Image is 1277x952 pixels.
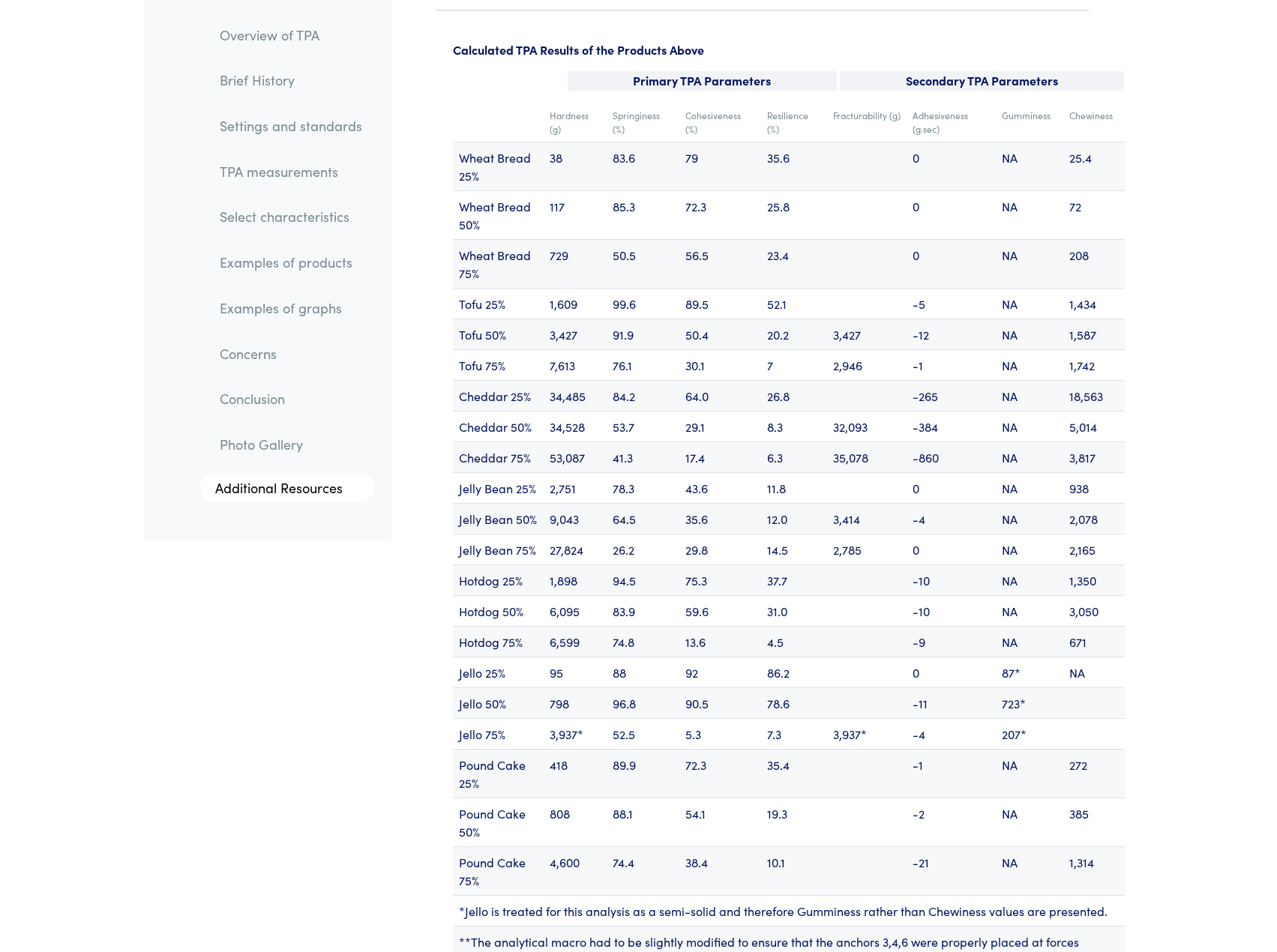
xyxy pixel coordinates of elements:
a: Concerns [208,337,374,371]
td: 76.1 [607,349,679,380]
td: 2,946 [827,349,907,380]
td: NA [996,472,1063,503]
td: Cheddar 75% [453,442,544,472]
td: Pound Cake 75% [453,846,544,895]
td: 27,824 [544,534,607,564]
td: 91.9 [607,319,679,349]
td: 53,087 [544,442,607,472]
td: 1,434 [1063,288,1125,319]
td: 2,165 [1063,534,1125,564]
td: 6,599 [544,626,607,657]
td: 3,050 [1063,595,1125,626]
td: Hotdog 75% [453,626,544,657]
td: 35.4 [761,749,827,798]
td: Tofu 25% [453,288,544,319]
td: 0 [907,472,996,503]
td: 0 [907,534,996,564]
td: NA [996,626,1063,657]
td: 208 [1063,239,1125,288]
td: 2,078 [1063,503,1125,534]
td: 64.5 [607,503,679,534]
td: Wheat Bread 50% [453,190,544,239]
td: Pound Cake 50% [453,798,544,846]
td: 3,427 [544,319,607,349]
td: 74.8 [607,626,679,657]
a: Examples of graphs [208,291,374,325]
td: -4 [907,503,996,534]
td: 78.6 [761,687,827,718]
td: NA [996,442,1063,472]
td: 54.1 [679,798,761,846]
td: Jello 75% [453,718,544,749]
td: 25.4 [1063,142,1125,190]
td: -10 [907,564,996,595]
a: Photo Gallery [208,427,374,462]
td: 0 [907,142,996,190]
td: Hotdog 25% [453,564,544,595]
td: 385 [1063,798,1125,846]
td: 99.6 [607,288,679,319]
td: 83.9 [607,595,679,626]
td: Jello 25% [453,657,544,687]
td: Fracturability (g) [827,103,907,142]
td: 10.1 [761,846,827,895]
p: Primary TPA Parameters [568,71,837,91]
td: 272 [1063,749,1125,798]
td: 5.3 [679,718,761,749]
td: 72.3 [679,749,761,798]
td: NA [996,411,1063,442]
td: 14.5 [761,534,827,564]
a: Examples of products [208,246,374,280]
td: 798 [544,687,607,718]
td: 64.0 [679,380,761,411]
td: 88 [607,657,679,687]
td: 74.4 [607,846,679,895]
td: Tofu 75% [453,349,544,380]
td: 32,093 [827,411,907,442]
td: 3,427 [827,319,907,349]
td: Adhesiveness (g.sec) [907,103,996,142]
td: -11 [907,687,996,718]
td: Pound Cake 25% [453,749,544,798]
td: 7,613 [544,349,607,380]
td: 12.0 [761,503,827,534]
p: Calculated TPA Results of the Products Above [453,40,1125,60]
td: 0 [907,657,996,687]
td: 38 [544,142,607,190]
td: NA [996,319,1063,349]
td: 4.5 [761,626,827,657]
td: 75.3 [679,564,761,595]
td: NA [996,142,1063,190]
p: Secondary TPA Parameters [840,71,1124,91]
td: 729 [544,239,607,288]
td: -2 [907,798,996,846]
td: NA [1063,657,1125,687]
td: 6.3 [761,442,827,472]
td: 6,095 [544,595,607,626]
td: NA [996,564,1063,595]
td: Jelly Bean 25% [453,472,544,503]
td: 59.6 [679,595,761,626]
td: 1,898 [544,564,607,595]
td: 19.3 [761,798,827,846]
td: 79 [679,142,761,190]
td: NA [996,380,1063,411]
td: NA [996,190,1063,239]
td: NA [996,534,1063,564]
td: 418 [544,749,607,798]
td: 29.1 [679,411,761,442]
td: 7.3 [761,718,827,749]
td: 56.5 [679,239,761,288]
td: 4,600 [544,846,607,895]
td: NA [996,798,1063,846]
a: Brief History [208,64,374,98]
td: -5 [907,288,996,319]
td: 34,485 [544,380,607,411]
td: 52.1 [761,288,827,319]
td: 92 [679,657,761,687]
td: NA [996,595,1063,626]
td: 72.3 [679,190,761,239]
td: 3,414 [827,503,907,534]
td: 30.1 [679,349,761,380]
td: 41.3 [607,442,679,472]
